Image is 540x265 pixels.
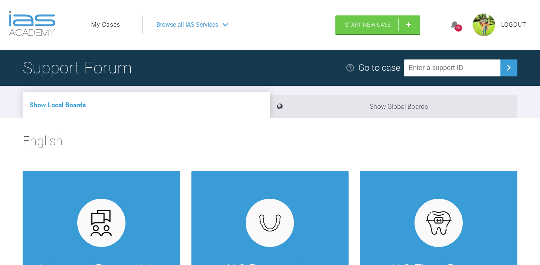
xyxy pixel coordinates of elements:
img: help.e70b9f3d.svg [346,63,355,72]
h2: English [23,131,517,158]
li: Show Global Boards [270,95,518,118]
img: advanced.73cea251.svg [87,209,116,238]
input: Enter a support ID [404,59,500,76]
img: fixed.9f4e6236.svg [424,209,453,238]
div: Go to case [358,61,400,75]
a: My Cases [91,20,120,30]
img: chevronRight.28bd32b0.svg [503,62,515,74]
li: Show Local Boards [23,92,270,118]
a: Logout [501,20,526,30]
div: 910 [455,24,462,32]
a: Start New Case [335,15,420,34]
span: Browse all IAS Services [156,20,218,30]
img: logo-light.3e3ef733.png [9,11,55,36]
img: removables.927eaa4e.svg [255,212,285,234]
span: Start New Case [345,21,391,28]
img: profile.png [473,14,495,36]
h1: Support Forum [23,55,132,81]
